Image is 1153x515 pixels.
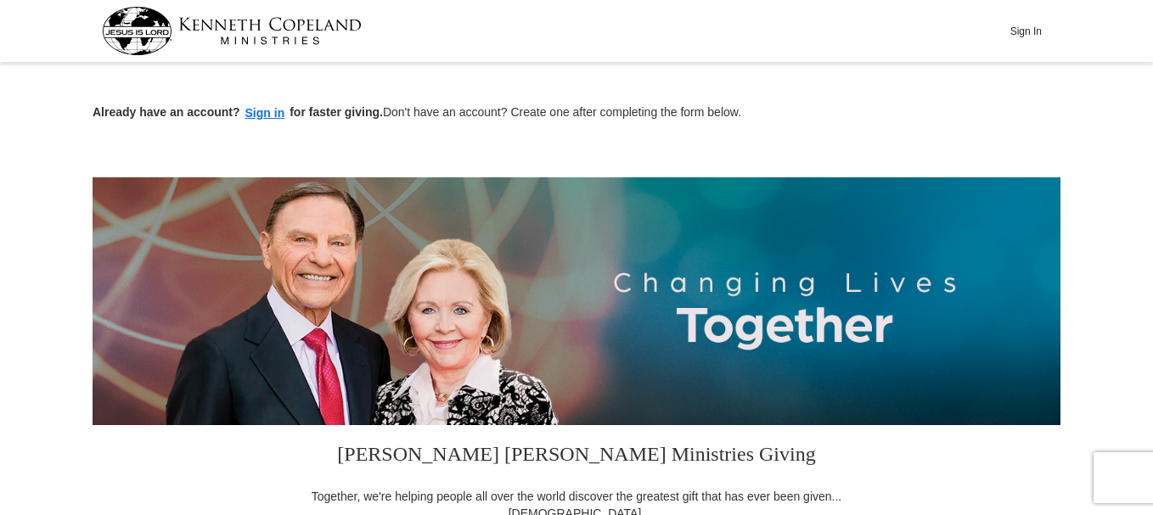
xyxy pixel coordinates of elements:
button: Sign In [1000,18,1051,44]
img: kcm-header-logo.svg [102,7,362,55]
h3: [PERSON_NAME] [PERSON_NAME] Ministries Giving [301,425,852,488]
button: Sign in [240,104,290,123]
strong: Already have an account? for faster giving. [93,105,383,119]
p: Don't have an account? Create one after completing the form below. [93,104,1060,123]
